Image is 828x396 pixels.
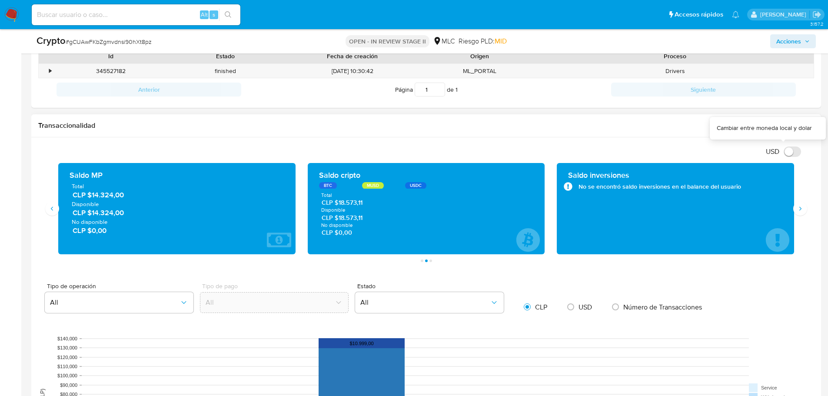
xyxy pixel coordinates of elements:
[346,35,429,47] p: OPEN - IN REVIEW STAGE II
[770,34,816,48] button: Acciones
[812,10,821,19] a: Salir
[810,20,824,27] span: 3.157.2
[219,9,237,21] button: search-icon
[776,34,801,48] span: Acciones
[395,83,458,97] span: Página de
[732,11,739,18] a: Notificaciones
[57,83,241,97] button: Anterior
[429,52,531,60] div: Origen
[543,52,808,60] div: Proceso
[717,124,812,133] div: Cambiar entre moneda local y dolar
[38,121,814,130] h1: Transaccionalidad
[54,64,168,78] div: 345527182
[433,37,455,46] div: MLC
[60,52,162,60] div: Id
[168,64,283,78] div: finished
[49,67,51,75] div: •
[459,37,507,46] span: Riesgo PLD:
[201,10,208,19] span: Alt
[675,10,723,19] span: Accesos rápidos
[495,36,507,46] span: MID
[213,10,215,19] span: s
[66,37,152,46] span: # gCUAwFKbZgmvdnsi90hXt8pz
[174,52,276,60] div: Estado
[611,83,796,97] button: Siguiente
[283,64,422,78] div: [DATE] 10:30:42
[456,85,458,94] span: 1
[422,64,537,78] div: ML_PORTAL
[37,33,66,47] b: Crypto
[289,52,416,60] div: Fecha de creación
[760,10,809,19] p: nicolas.tyrkiel@mercadolibre.com
[537,64,814,78] div: Drivers
[32,9,240,20] input: Buscar usuario o caso...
